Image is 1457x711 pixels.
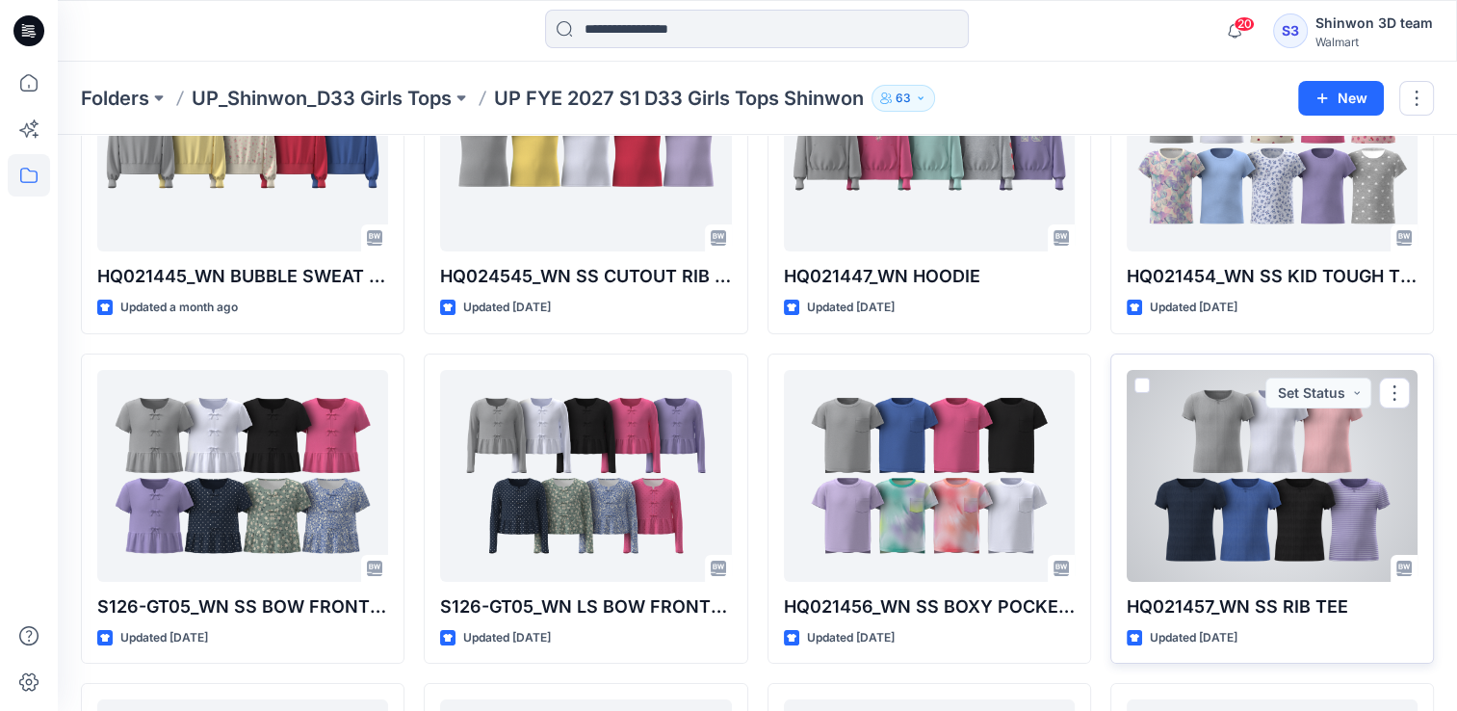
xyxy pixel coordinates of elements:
[807,298,895,318] p: Updated [DATE]
[1150,628,1237,648] p: Updated [DATE]
[1234,16,1255,32] span: 20
[440,370,731,582] a: S126-GT05_WN LS BOW FRONT TEE
[784,39,1075,251] a: HQ021447_WN HOODIE
[1127,593,1418,620] p: HQ021457_WN SS RIB TEE
[463,628,551,648] p: Updated [DATE]
[784,370,1075,582] a: HQ021456_WN SS BOXY POCKET TEE
[1273,13,1308,48] div: S3
[1127,370,1418,582] a: HQ021457_WN SS RIB TEE
[872,85,935,112] button: 63
[1298,81,1384,116] button: New
[1127,263,1418,290] p: HQ021454_WN SS KID TOUGH TEE
[807,628,895,648] p: Updated [DATE]
[463,298,551,318] p: Updated [DATE]
[440,263,731,290] p: HQ024545_WN SS CUTOUT RIB TEE
[120,298,238,318] p: Updated a month ago
[97,263,388,290] p: HQ021445_WN BUBBLE SWEAT SHIRT
[81,85,149,112] a: Folders
[440,593,731,620] p: S126-GT05_WN LS BOW FRONT TEE
[192,85,452,112] a: UP_Shinwon_D33 Girls Tops
[97,39,388,251] a: HQ021445_WN BUBBLE SWEAT SHIRT
[896,88,911,109] p: 63
[784,593,1075,620] p: HQ021456_WN SS BOXY POCKET TEE
[1150,298,1237,318] p: Updated [DATE]
[97,593,388,620] p: S126-GT05_WN SS BOW FRONT TEE
[1127,39,1418,251] a: HQ021454_WN SS KID TOUGH TEE
[784,263,1075,290] p: HQ021447_WN HOODIE
[440,39,731,251] a: HQ024545_WN SS CUTOUT RIB TEE
[120,628,208,648] p: Updated [DATE]
[1315,12,1433,35] div: Shinwon 3D team
[1315,35,1433,49] div: Walmart
[97,370,388,582] a: S126-GT05_WN SS BOW FRONT TEE
[494,85,864,112] p: UP FYE 2027 S1 D33 Girls Tops Shinwon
